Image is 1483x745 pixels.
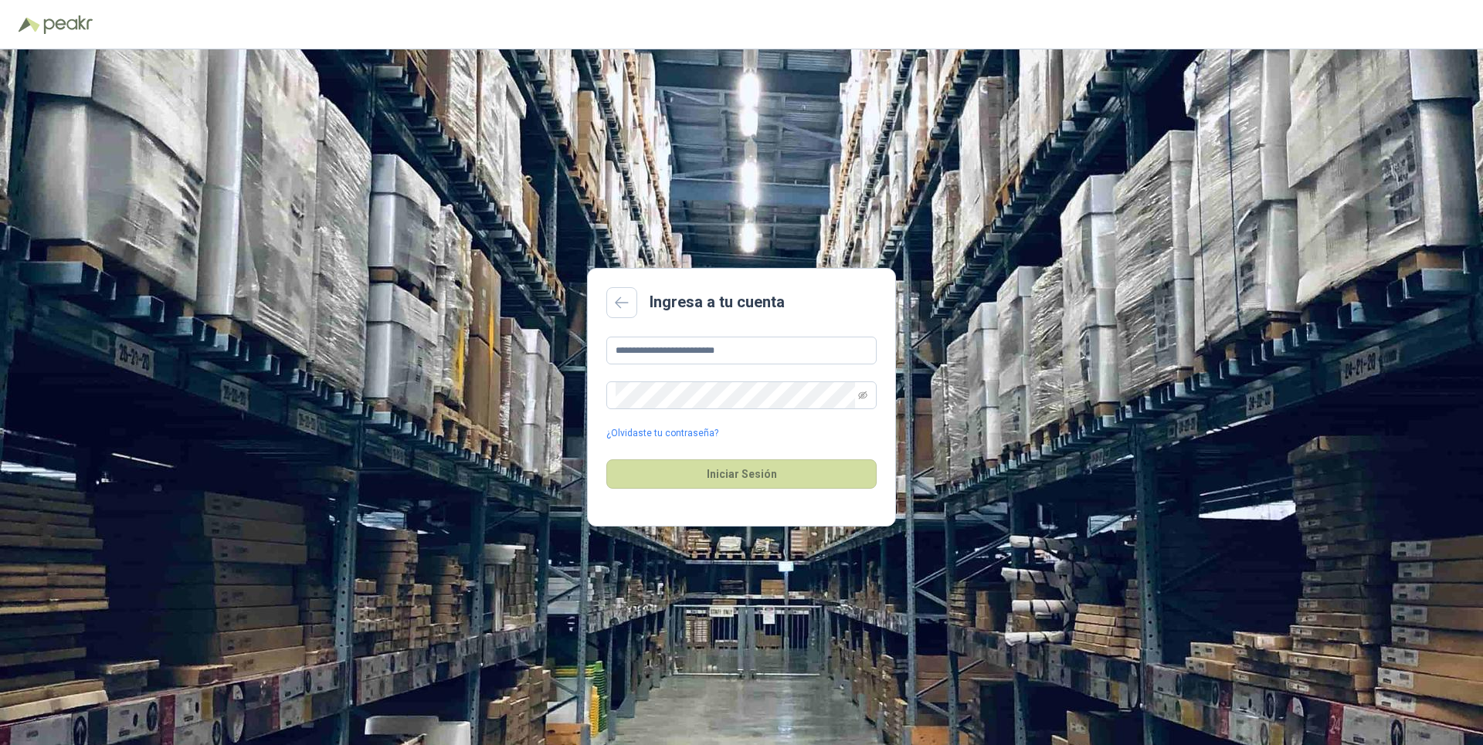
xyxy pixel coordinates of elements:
a: ¿Olvidaste tu contraseña? [606,426,718,441]
span: eye-invisible [858,391,867,400]
h2: Ingresa a tu cuenta [650,290,785,314]
img: Peakr [43,15,93,34]
img: Logo [19,17,40,32]
button: Iniciar Sesión [606,459,877,489]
